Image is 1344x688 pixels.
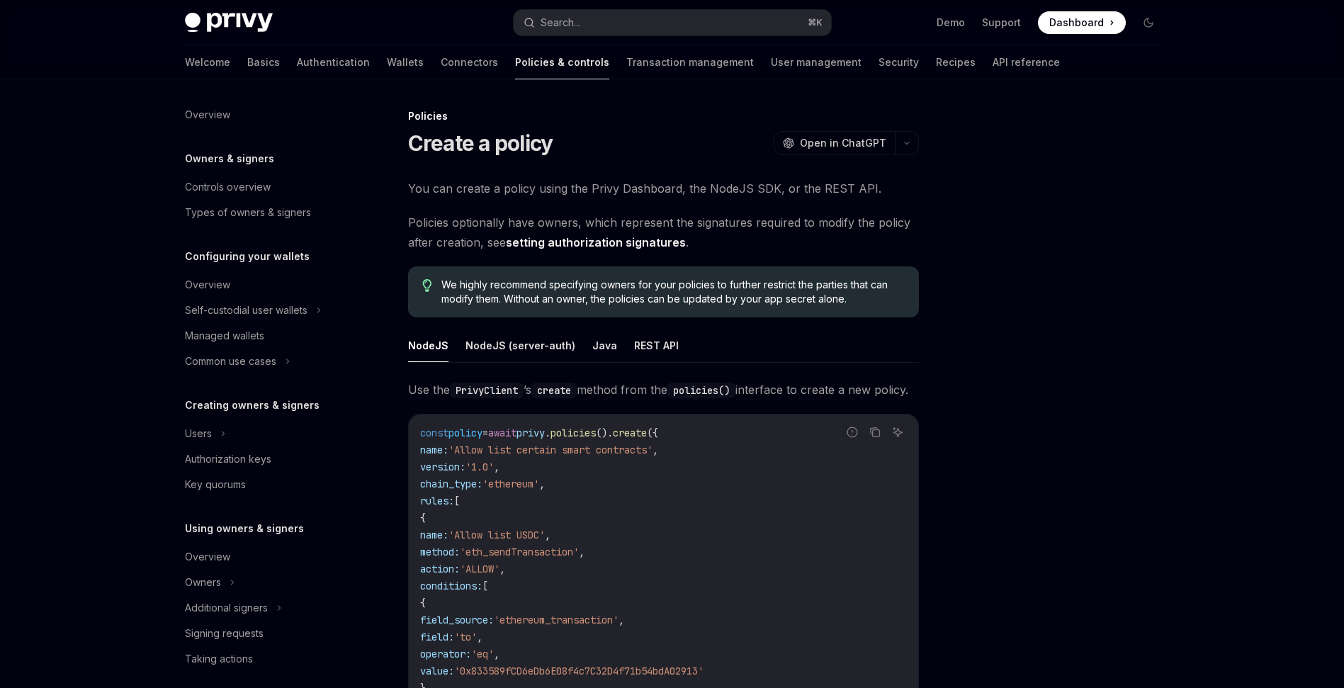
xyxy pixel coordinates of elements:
span: , [619,614,624,626]
a: Managed wallets [174,323,355,349]
span: rules: [420,495,454,507]
span: create [613,427,647,439]
button: NodeJS [408,329,448,362]
span: , [477,631,482,643]
span: 'to' [454,631,477,643]
h5: Owners & signers [185,150,274,167]
div: Additional signers [185,599,268,616]
a: Dashboard [1038,11,1126,34]
a: setting authorization signatures [506,235,686,250]
span: policies [550,427,596,439]
button: NodeJS (server-auth) [465,329,575,362]
button: Copy the contents from the code block [866,423,884,441]
span: You can create a policy using the Privy Dashboard, the NodeJS SDK, or the REST API. [408,179,919,198]
div: Search... [541,14,580,31]
span: '1.0' [465,461,494,473]
span: (). [596,427,613,439]
a: Connectors [441,45,498,79]
a: Transaction management [626,45,754,79]
span: , [494,461,499,473]
span: [ [454,495,460,507]
h5: Creating owners & signers [185,397,320,414]
div: Taking actions [185,650,253,667]
span: , [539,478,545,490]
span: Policies optionally have owners, which represent the signatures required to modify the policy aft... [408,213,919,252]
button: Ask AI [888,423,907,441]
span: method: [420,546,460,558]
span: 'eth_sendTransaction' [460,546,579,558]
a: Signing requests [174,621,355,646]
button: Report incorrect code [843,423,862,441]
div: Self-custodial user wallets [185,302,307,319]
a: Policies & controls [515,45,609,79]
span: [ [482,580,488,592]
span: ⌘ K [808,17,823,28]
span: = [482,427,488,439]
span: { [420,597,426,609]
div: Owners [185,574,221,591]
span: action: [420,563,460,575]
div: Managed wallets [185,327,264,344]
a: Overview [174,544,355,570]
div: Authorization keys [185,451,271,468]
div: Overview [185,106,230,123]
span: 'Allow list USDC' [448,529,545,541]
div: Overview [185,276,230,293]
span: Open in ChatGPT [800,136,886,150]
button: Java [592,329,617,362]
code: create [531,383,577,398]
a: Wallets [387,45,424,79]
span: const [420,427,448,439]
span: 'ethereum_transaction' [494,614,619,626]
h5: Configuring your wallets [185,248,310,265]
a: User management [771,45,862,79]
a: API reference [993,45,1060,79]
h5: Using owners & signers [185,520,304,537]
span: name: [420,444,448,456]
div: Users [185,425,212,442]
span: { [420,512,426,524]
span: 'ethereum' [482,478,539,490]
span: field: [420,631,454,643]
div: Policies [408,109,919,123]
a: Authentication [297,45,370,79]
span: , [499,563,505,575]
a: Controls overview [174,174,355,200]
h1: Create a policy [408,130,553,156]
a: Authorization keys [174,446,355,472]
a: Security [879,45,919,79]
a: Welcome [185,45,230,79]
code: PrivyClient [450,383,524,398]
span: policy [448,427,482,439]
span: , [579,546,585,558]
div: Controls overview [185,179,271,196]
a: Taking actions [174,646,355,672]
a: Demo [937,16,965,30]
button: REST API [634,329,679,362]
span: chain_type: [420,478,482,490]
button: Open in ChatGPT [774,131,895,155]
span: , [653,444,658,456]
span: 'Allow list certain smart contracts' [448,444,653,456]
div: Key quorums [185,476,246,493]
span: , [545,529,550,541]
div: Overview [185,548,230,565]
button: Toggle dark mode [1137,11,1160,34]
code: policies() [667,383,735,398]
a: Support [982,16,1021,30]
span: name: [420,529,448,541]
a: Overview [174,102,355,128]
a: Key quorums [174,472,355,497]
span: Use the ’s method from the interface to create a new policy. [408,380,919,400]
span: ({ [647,427,658,439]
span: 'ALLOW' [460,563,499,575]
span: privy [516,427,545,439]
span: . [545,427,550,439]
a: Overview [174,272,355,298]
svg: Tip [422,279,432,292]
a: Basics [247,45,280,79]
img: dark logo [185,13,273,33]
span: await [488,427,516,439]
span: conditions: [420,580,482,592]
div: Types of owners & signers [185,204,311,221]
